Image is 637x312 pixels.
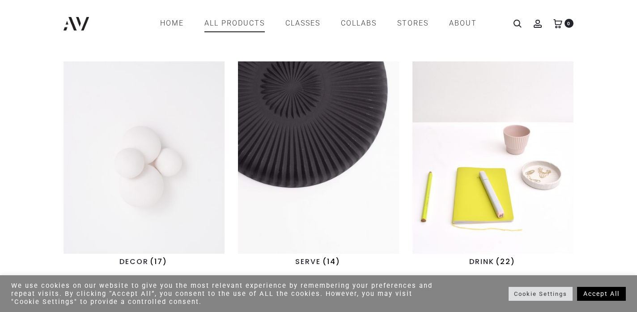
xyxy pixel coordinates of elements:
[238,61,399,254] img: SERVE
[397,16,429,31] a: STORES
[204,16,265,31] a: All products
[412,254,573,269] h2: DRINK
[494,255,517,268] mark: (22)
[509,287,573,301] a: Cookie Settings
[412,61,573,254] img: DRINK
[160,16,184,31] a: Home
[11,282,442,306] div: We use cookies on our website to give you the most relevant experience by remembering your prefer...
[565,19,573,28] span: 0
[449,16,477,31] a: ABOUT
[577,287,626,301] a: Accept All
[412,61,573,269] a: Visit product category DRINK
[64,61,225,254] img: DECOR
[64,61,225,269] a: Visit product category DECOR
[64,254,225,269] h2: DECOR
[238,61,399,269] a: Visit product category SERVE
[238,254,399,269] h2: SERVE
[149,255,169,268] mark: (17)
[321,255,341,268] mark: (14)
[553,19,562,27] a: 0
[341,16,377,31] a: COLLABS
[285,16,320,31] a: CLASSES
